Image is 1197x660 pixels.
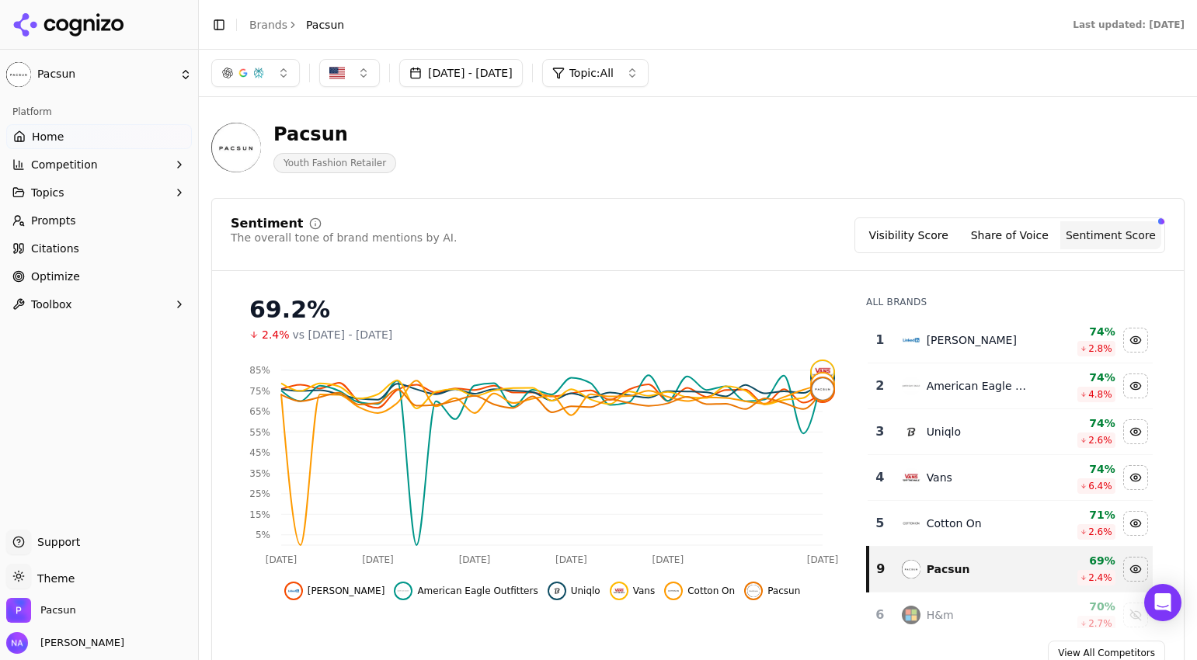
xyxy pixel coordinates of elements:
button: Hide uniqlo data [1123,419,1148,444]
a: Citations [6,236,192,261]
span: Home [32,129,64,144]
img: brandy melville [287,585,300,597]
div: Pacsun [927,561,970,577]
img: Pacsun [6,62,31,87]
span: Competition [31,157,98,172]
tspan: [DATE] [362,554,394,565]
button: Competition [6,152,192,177]
button: Open user button [6,632,124,654]
div: 9 [875,560,886,578]
div: Open Intercom Messenger [1144,584,1181,621]
img: vans [812,361,833,383]
tspan: [DATE] [266,554,298,565]
img: cotton on [667,585,680,597]
div: 3 [874,422,886,441]
div: Platform [6,99,192,124]
a: Prompts [6,208,192,233]
img: Pacsun [6,598,31,623]
span: Vans [633,585,656,597]
div: 74% [1042,461,1115,477]
button: Share of Voice [959,221,1060,249]
span: Youth Fashion Retailer [273,153,396,173]
span: 4.8 % [1088,388,1112,401]
button: Hide pacsun data [744,582,800,600]
img: pacsun [747,585,760,597]
img: cotton on [812,373,833,395]
img: US [329,65,345,81]
img: american eagle outfitters [397,585,409,597]
div: All Brands [866,296,1153,308]
div: Last updated: [DATE] [1073,19,1185,31]
span: Pacsun [767,585,800,597]
tspan: 5% [256,530,270,540]
tr: 4vansVans74%6.4%Hide vans data [868,455,1153,501]
img: pacsun [902,560,920,578]
span: Toolbox [31,297,72,312]
button: Open organization switcher [6,598,76,623]
img: h&m [902,606,920,624]
tr: 6h&mH&m70%2.7%Show h&m data [868,592,1153,638]
img: uniqlo [902,422,920,441]
div: 6 [874,606,886,624]
div: Pacsun [273,122,396,147]
span: 2.4% [262,327,290,342]
span: Prompts [31,213,76,228]
div: Uniqlo [927,424,961,439]
div: Sentiment [231,217,303,230]
tr: 9pacsunPacsun69%2.4%Hide pacsun data [868,547,1153,592]
tspan: [DATE] [652,554,684,565]
span: Theme [31,572,75,585]
span: Citations [31,241,79,256]
tspan: 45% [249,447,270,458]
button: Hide cotton on data [664,582,735,600]
span: 2.6 % [1088,526,1112,538]
span: 2.6 % [1088,434,1112,446]
tr: 3uniqloUniqlo74%2.6%Hide uniqlo data [868,409,1153,455]
span: 2.8 % [1088,342,1112,355]
img: american eagle outfitters [902,377,920,395]
button: Hide cotton on data [1123,511,1148,536]
button: Topics [6,180,192,205]
span: Pacsun [37,68,173,82]
div: 69% [1042,553,1115,568]
img: brandy melville [902,331,920,349]
img: vans [613,585,625,597]
img: pacsun [812,378,833,400]
span: Optimize [31,269,80,284]
button: Hide american eagle outfitters data [1123,373,1148,398]
button: Hide brandy melville data [1123,328,1148,353]
div: American Eagle Outfitters [927,378,1031,394]
button: Hide brandy melville data [284,582,385,600]
div: 4 [874,468,886,487]
div: 2 [874,377,886,395]
div: 74% [1042,324,1115,339]
tspan: 25% [249,488,270,499]
tspan: 35% [249,468,270,479]
div: 69.2% [249,296,835,324]
span: 2.7 % [1088,617,1112,630]
tspan: 55% [249,427,270,438]
img: Nico Arce [6,632,28,654]
span: vs [DATE] - [DATE] [293,327,393,342]
span: Cotton On [687,585,735,597]
button: Visibility Score [858,221,959,249]
div: Cotton On [927,516,982,531]
img: Pacsun [211,123,261,172]
button: Hide uniqlo data [548,582,600,600]
a: Optimize [6,264,192,289]
tr: 5cotton onCotton On71%2.6%Hide cotton on data [868,501,1153,547]
span: Pacsun [40,603,76,617]
img: cotton on [902,514,920,533]
span: 2.4 % [1088,571,1112,584]
div: The overall tone of brand mentions by AI. [231,230,457,245]
tr: 1brandy melville[PERSON_NAME]74%2.8%Hide brandy melville data [868,318,1153,363]
tspan: 65% [249,406,270,417]
img: vans [902,468,920,487]
span: American Eagle Outfitters [417,585,538,597]
div: 71% [1042,507,1115,523]
span: 6.4 % [1088,480,1112,492]
div: 1 [874,331,886,349]
a: Home [6,124,192,149]
tspan: 15% [249,509,270,520]
a: Brands [249,19,287,31]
